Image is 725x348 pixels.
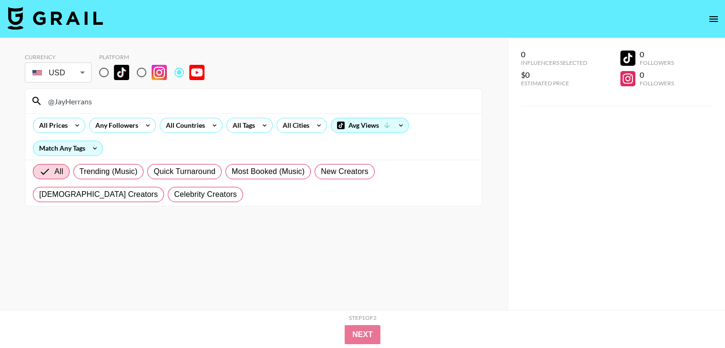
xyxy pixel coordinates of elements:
[521,59,587,66] div: Influencers Selected
[521,80,587,87] div: Estimated Price
[174,189,237,200] span: Celebrity Creators
[25,53,92,61] div: Currency
[114,65,129,80] img: TikTok
[90,118,140,133] div: Any Followers
[99,53,212,61] div: Platform
[277,118,311,133] div: All Cities
[639,59,674,66] div: Followers
[639,70,674,80] div: 0
[153,166,215,177] span: Quick Turnaround
[521,70,587,80] div: $0
[321,166,368,177] span: New Creators
[227,118,257,133] div: All Tags
[33,141,102,155] div: Match Any Tags
[42,93,476,109] input: Search by User Name
[331,118,408,133] div: Avg Views
[639,80,674,87] div: Followers
[27,64,90,81] div: USD
[39,189,158,200] span: [DEMOGRAPHIC_DATA] Creators
[80,166,138,177] span: Trending (Music)
[54,166,63,177] span: All
[160,118,207,133] div: All Countries
[521,50,587,59] div: 0
[349,314,377,321] div: Step 1 of 2
[152,65,167,80] img: Instagram
[704,10,723,29] button: open drawer
[8,7,103,30] img: Grail Talent
[33,118,70,133] div: All Prices
[345,325,380,344] button: Next
[189,65,204,80] img: YouTube
[639,50,674,59] div: 0
[232,166,305,177] span: Most Booked (Music)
